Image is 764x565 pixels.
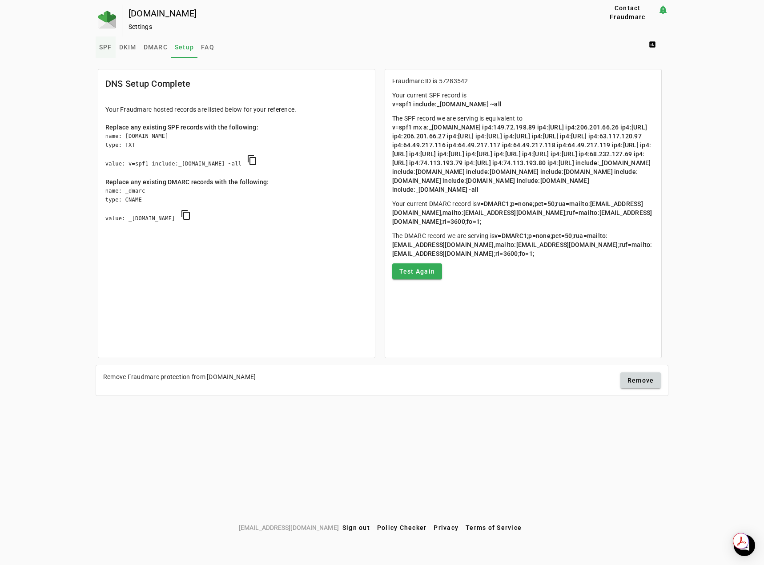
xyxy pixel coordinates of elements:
[144,44,168,50] span: DMARC
[197,36,218,58] a: FAQ
[392,101,502,108] span: v=spf1 include:_[DOMAIN_NAME] ~all
[601,4,654,21] span: Contact Fraudmarc
[392,263,442,279] button: Test Again
[392,91,655,109] p: Your current SPF record is
[175,44,194,50] span: Setup
[430,520,462,536] button: Privacy
[392,199,655,226] p: Your current DMARC record is
[105,105,368,114] div: Your Fraudmarc hosted records are listed below for your reference.
[129,22,569,31] div: Settings
[99,44,112,50] span: SPF
[239,523,339,533] span: [EMAIL_ADDRESS][DOMAIN_NAME]
[392,231,655,258] p: The DMARC record we are serving is
[597,4,658,20] button: Contact Fraudmarc
[105,77,191,91] mat-card-title: DNS Setup Complete
[103,372,256,381] div: Remove Fraudmarc protection from [DOMAIN_NAME]
[201,44,214,50] span: FAQ
[392,200,652,225] span: v=DMARC1;p=none;pct=50;rua=mailto:[EMAIL_ADDRESS][DOMAIN_NAME],mailto:[EMAIL_ADDRESS][DOMAIN_NAME...
[140,36,171,58] a: DMARC
[399,267,435,276] span: Test Again
[171,36,197,58] a: Setup
[98,11,116,28] img: Fraudmarc Logo
[374,520,430,536] button: Policy Checker
[116,36,140,58] a: DKIM
[241,149,263,171] button: copy SPF
[119,44,137,50] span: DKIM
[342,524,370,531] span: Sign out
[658,4,668,15] mat-icon: notification_important
[466,524,522,531] span: Terms of Service
[105,123,368,132] div: Replace any existing SPF records with the following:
[462,520,525,536] button: Terms of Service
[392,114,655,194] p: The SPF record we are serving is equivalent to
[627,376,654,385] span: Remove
[377,524,427,531] span: Policy Checker
[105,186,368,232] div: name: _dmarc type: CNAME value: _[DOMAIN_NAME]
[96,36,116,58] a: SPF
[105,132,368,178] div: name: [DOMAIN_NAME] type: TXT value: v=spf1 include:_[DOMAIN_NAME] ~all
[392,77,655,85] p: Fraudmarc ID is 57283542
[434,524,458,531] span: Privacy
[129,9,569,18] div: [DOMAIN_NAME]
[392,124,652,193] span: v=spf1 mx a:_[DOMAIN_NAME] ip4:149.72.198.89 ip4:[URL] ip4:206.201.66.26 ip4:[URL] ip4:206.201.66...
[620,372,661,388] button: Remove
[339,520,374,536] button: Sign out
[392,232,652,257] span: v=DMARC1;p=none;pct=50;rua=mailto:[EMAIL_ADDRESS][DOMAIN_NAME],mailto:[EMAIL_ADDRESS][DOMAIN_NAME...
[105,178,368,186] div: Replace any existing DMARC records with the following:
[175,204,197,226] button: copy DMARC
